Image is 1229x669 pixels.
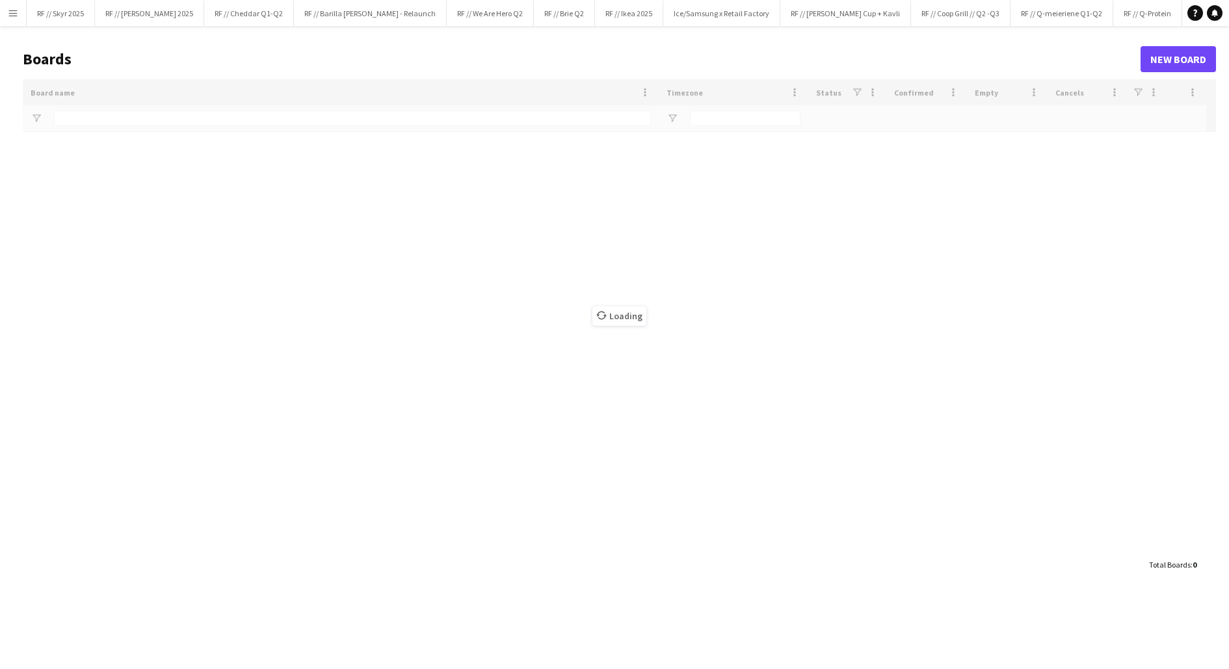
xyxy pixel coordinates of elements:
[23,49,1141,69] h1: Boards
[780,1,911,26] button: RF // [PERSON_NAME] Cup + Kavli
[663,1,780,26] button: Ice/Samsung x Retail Factory
[1149,560,1191,570] span: Total Boards
[1011,1,1113,26] button: RF // Q-meieriene Q1-Q2
[95,1,204,26] button: RF // [PERSON_NAME] 2025
[911,1,1011,26] button: RF // Coop Grill // Q2 -Q3
[595,1,663,26] button: RF // Ikea 2025
[592,306,646,326] span: Loading
[1113,1,1182,26] button: RF // Q-Protein
[1149,552,1196,577] div: :
[447,1,534,26] button: RF // We Are Hero Q2
[1193,560,1196,570] span: 0
[534,1,595,26] button: RF // Brie Q2
[1141,46,1216,72] a: New Board
[294,1,447,26] button: RF // Barilla [PERSON_NAME] - Relaunch
[27,1,95,26] button: RF // Skyr 2025
[204,1,294,26] button: RF // Cheddar Q1-Q2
